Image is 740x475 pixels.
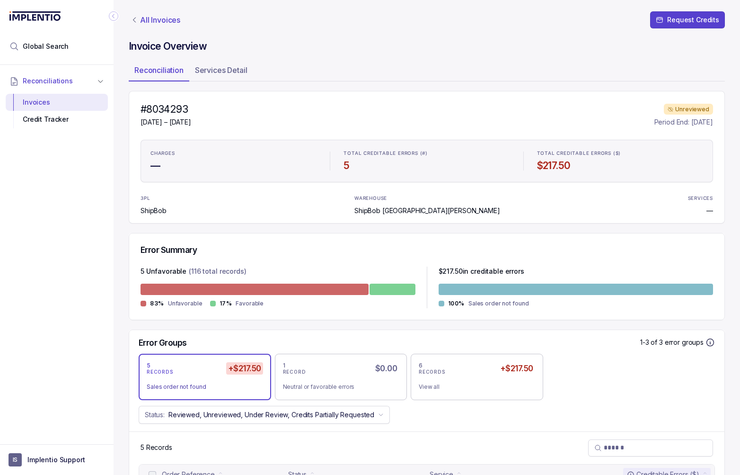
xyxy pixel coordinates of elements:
h5: Error Groups [139,338,187,348]
p: ShipBob [141,206,167,215]
span: User initials [9,453,22,466]
span: Global Search [23,42,69,51]
p: Reviewed, Unreviewed, Under Review, Credits Partially Requested [168,410,374,420]
h4: #8034293 [141,103,191,116]
li: Statistic TOTAL CREDITABLE ERRORS (#) [338,144,515,178]
h5: Error Summary [141,245,197,255]
div: Unreviewed [664,104,713,115]
li: Tab Services Detail [189,63,253,81]
p: ShipBob [GEOGRAPHIC_DATA][PERSON_NAME] [354,206,500,215]
p: All Invoices [140,15,180,25]
p: 6 [419,362,423,369]
span: Reconciliations [23,76,73,86]
p: error groups [665,338,704,347]
p: Status: [145,410,165,420]
div: Remaining page entries [141,443,172,452]
p: Period End: [DATE] [654,117,713,127]
p: 83% [150,300,164,307]
p: WAREHOUSE [354,196,387,201]
div: Reconciliations [6,92,108,130]
h5: $0.00 [373,362,399,375]
li: Tab Reconciliation [129,63,189,81]
li: Statistic TOTAL CREDITABLE ERRORS ($) [531,144,709,178]
h4: — [150,159,317,172]
p: Unfavorable [168,299,203,308]
ul: Tab Group [129,63,725,81]
p: 3PL [141,196,165,201]
h5: +$217.50 [226,362,263,375]
div: Neutral or favorable errors [283,382,392,392]
p: $ 217.50 in creditable errors [439,267,524,278]
p: 17% [220,300,232,307]
p: [DATE] – [DATE] [141,117,191,127]
div: Invoices [13,94,100,111]
p: RECORDS [147,369,173,375]
p: — [706,206,713,215]
p: 100% [448,300,465,307]
li: Statistic CHARGES [145,144,322,178]
p: TOTAL CREDITABLE ERRORS (#) [344,151,428,156]
ul: Statistic Highlights [141,140,713,182]
button: Request Credits [650,11,725,28]
p: Implentio Support [27,455,85,465]
p: 5 Unfavorable [141,267,186,278]
p: 1-3 of 3 [640,338,665,347]
p: Request Credits [667,15,719,25]
p: 5 Records [141,443,172,452]
button: Status:Reviewed, Unreviewed, Under Review, Credits Partially Requested [139,406,390,424]
p: Services Detail [195,64,247,76]
p: 1 [283,362,286,369]
div: Sales order not found [147,382,255,392]
button: Reconciliations [6,71,108,91]
h5: +$217.50 [498,362,535,375]
p: Sales order not found [468,299,529,308]
div: View all [419,382,528,392]
a: Link All Invoices [129,15,182,25]
p: 5 [147,362,151,369]
h4: $217.50 [537,159,703,172]
p: SERVICES [688,196,713,201]
p: CHARGES [150,151,175,156]
button: User initialsImplentio Support [9,453,105,466]
h4: 5 [344,159,510,172]
div: Credit Tracker [13,111,100,128]
p: RECORD [283,369,306,375]
h4: Invoice Overview [129,40,725,53]
p: (116 total records) [189,267,246,278]
p: RECORDS [419,369,445,375]
p: TOTAL CREDITABLE ERRORS ($) [537,151,621,156]
div: Collapse Icon [108,10,119,22]
p: Favorable [236,299,264,308]
p: Reconciliation [134,64,184,76]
